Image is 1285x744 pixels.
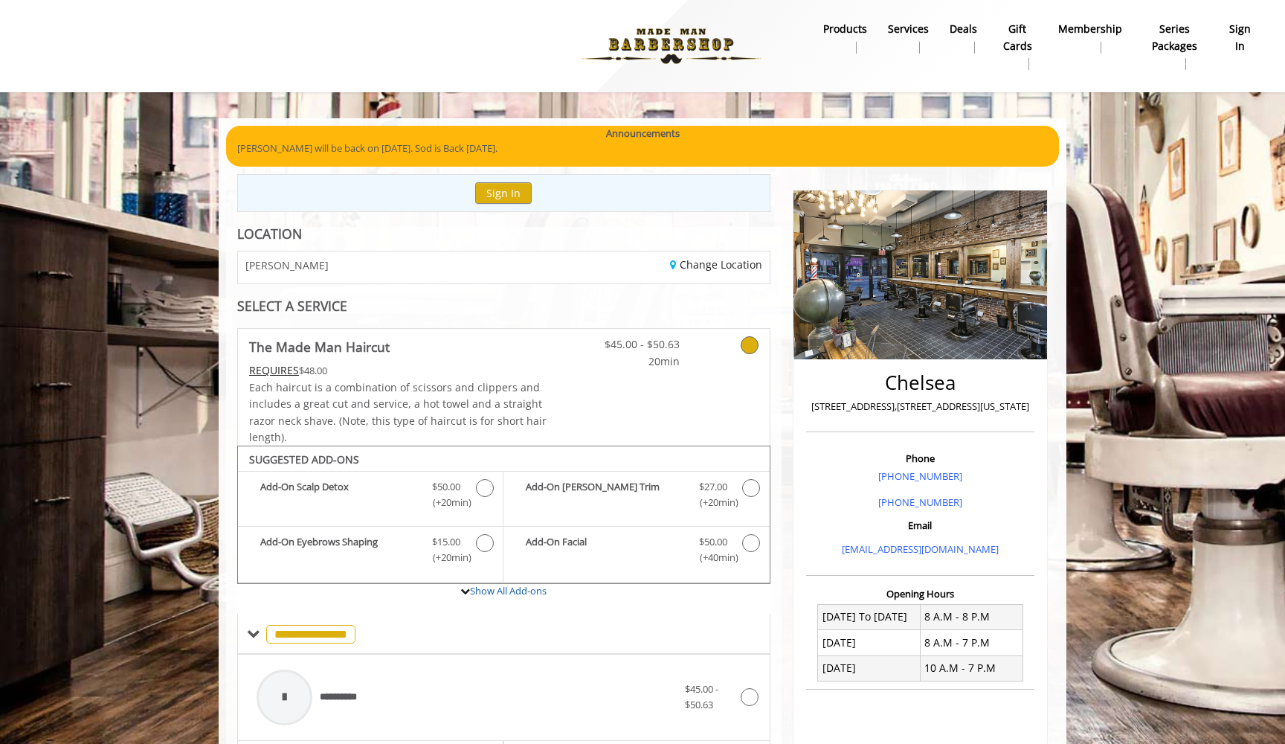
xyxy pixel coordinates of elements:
[878,496,962,509] a: [PHONE_NUMBER]
[920,630,1022,655] td: 8 A.M - 7 P.M
[878,469,962,483] a: [PHONE_NUMBER]
[511,479,761,514] label: Add-On Beard Trim
[699,534,727,550] span: $50.00
[425,495,468,510] span: (+20min )
[475,182,532,204] button: Sign In
[249,363,299,377] span: This service needs some Advance to be paid before we block your appointment
[988,19,1048,74] a: Gift cardsgift cards
[569,5,773,87] img: Made Man Barbershop logo
[810,453,1031,464] h3: Phone
[823,21,867,37] b: products
[842,542,999,556] a: [EMAIL_ADDRESS][DOMAIN_NAME]
[260,534,417,565] b: Add-On Eyebrows Shaping
[1143,21,1207,54] b: Series packages
[939,19,988,57] a: DealsDeals
[249,362,548,379] div: $48.00
[920,604,1022,629] td: 8 A.M - 8 P.M
[950,21,977,37] b: Deals
[699,479,727,495] span: $27.00
[526,534,683,565] b: Add-On Facial
[249,380,547,444] span: Each haircut is a combination of scissors and clippers and includes a great cut and service, a ho...
[685,682,718,711] span: $45.00 - $50.63
[511,534,761,569] label: Add-On Facial
[237,299,770,313] div: SELECT A SERVICE
[920,655,1022,681] td: 10 A.M - 7 P.M
[592,336,680,353] span: $45.00 - $50.63
[237,446,770,584] div: The Made Man Haircut Add-onS
[245,534,495,569] label: Add-On Eyebrows Shaping
[432,534,460,550] span: $15.00
[1058,21,1122,37] b: Membership
[888,21,929,37] b: Services
[470,584,547,597] a: Show All Add-ons
[237,141,1048,156] p: [PERSON_NAME] will be back on [DATE]. Sod is Back [DATE].
[691,495,735,510] span: (+20min )
[260,479,417,510] b: Add-On Scalp Detox
[998,21,1037,54] b: gift cards
[249,452,359,466] b: SUGGESTED ADD-ONS
[606,126,680,141] b: Announcements
[1048,19,1133,57] a: MembershipMembership
[670,257,762,272] a: Change Location
[1217,19,1263,57] a: sign insign in
[425,550,468,565] span: (+20min )
[245,479,495,514] label: Add-On Scalp Detox
[810,372,1031,394] h2: Chelsea
[877,19,939,57] a: ServicesServices
[813,19,877,57] a: Productsproducts
[691,550,735,565] span: (+40min )
[526,479,683,510] b: Add-On [PERSON_NAME] Trim
[237,225,302,243] b: LOCATION
[1133,19,1217,74] a: Series packagesSeries packages
[245,260,329,271] span: [PERSON_NAME]
[818,630,921,655] td: [DATE]
[818,655,921,681] td: [DATE]
[810,520,1031,530] h3: Email
[1228,21,1253,54] b: sign in
[432,479,460,495] span: $50.00
[806,589,1034,599] h3: Opening Hours
[249,336,390,357] b: The Made Man Haircut
[592,353,680,370] span: 20min
[818,604,921,629] td: [DATE] To [DATE]
[810,399,1031,414] p: [STREET_ADDRESS],[STREET_ADDRESS][US_STATE]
